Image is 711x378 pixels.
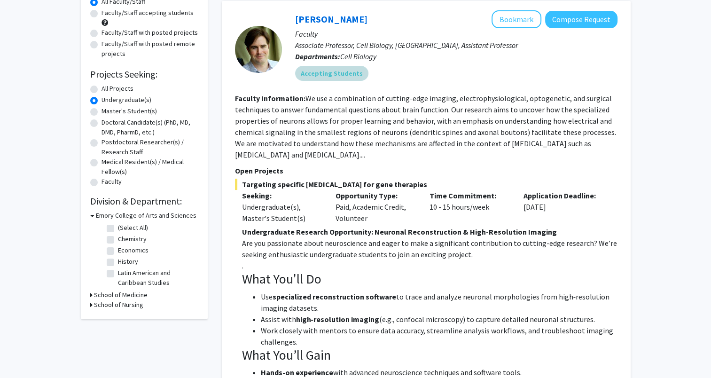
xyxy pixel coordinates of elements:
[102,95,151,105] label: Undergraduate(s)
[118,234,147,244] label: Chemistry
[102,177,122,187] label: Faculty
[242,190,322,201] p: Seeking:
[516,190,610,224] div: [DATE]
[261,368,333,377] strong: Hands-on experience
[295,13,367,25] a: [PERSON_NAME]
[235,94,305,103] b: Faculty Information:
[242,227,557,236] strong: Undergraduate Research Opportunity: Neuronal Reconstruction & High-Resolution Imaging
[102,137,198,157] label: Postdoctoral Researcher(s) / Research Staff
[430,190,509,201] p: Time Commitment:
[102,8,194,18] label: Faculty/Staff accepting students
[273,292,396,301] strong: specialized reconstruction software
[295,28,617,39] p: Faculty
[340,52,376,61] span: Cell Biology
[102,84,133,94] label: All Projects
[261,325,617,347] li: Work closely with mentors to ensure data accuracy, streamline analysis workflows, and troubleshoo...
[261,291,617,314] li: Use to trace and analyze neuronal morphologies from high‐resolution imaging datasets.
[295,39,617,51] p: Associate Professor, Cell Biology, [GEOGRAPHIC_DATA], Assistant Professor
[235,94,616,159] fg-read-more: We use a combination of cutting-edge imaging, electrophysiological, optogenetic, and surgical tec...
[102,39,198,59] label: Faculty/Staff with posted remote projects
[90,196,198,207] h2: Division & Department:
[328,190,422,224] div: Paid, Academic Credit, Volunteer
[118,268,196,288] label: Latin American and Caribbean Studies
[523,190,603,201] p: Application Deadline:
[242,237,617,260] p: Are you passionate about neuroscience and eager to make a significant contribution to cutting-edg...
[102,118,198,137] label: Doctoral Candidate(s) (PhD, MD, DMD, PharmD, etc.)
[102,28,198,38] label: Faculty/Staff with posted projects
[118,245,148,255] label: Economics
[492,10,541,28] button: Add Matt Rowan to Bookmarks
[336,190,415,201] p: Opportunity Type:
[235,179,617,190] span: Targeting specific [MEDICAL_DATA] for gene therapies
[94,300,143,310] h3: School of Nursing
[261,314,617,325] li: Assist with (e.g., confocal microscopy) to capture detailed neuronal structures.
[295,66,368,81] mat-chip: Accepting Students
[90,69,198,80] h2: Projects Seeking:
[118,223,148,233] label: (Select All)
[296,315,379,324] strong: high‐resolution imaging
[545,11,617,28] button: Compose Request to Matt Rowan
[7,336,40,371] iframe: Chat
[235,165,617,176] p: Open Projects
[295,52,340,61] b: Departments:
[102,157,198,177] label: Medical Resident(s) / Medical Fellow(s)
[242,201,322,224] div: Undergraduate(s), Master's Student(s)
[118,257,138,267] label: History
[261,367,617,378] li: with advanced neuroscience techniques and software tools.
[242,260,617,271] p: .
[422,190,516,224] div: 10 - 15 hours/week
[96,211,196,220] h3: Emory College of Arts and Sciences
[102,106,157,116] label: Master's Student(s)
[242,271,617,287] h3: What You'll Do
[242,347,617,363] h3: What You’ll Gain
[94,290,148,300] h3: School of Medicine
